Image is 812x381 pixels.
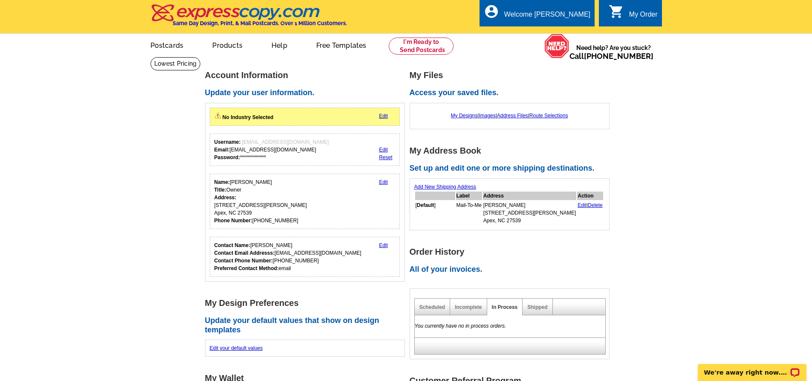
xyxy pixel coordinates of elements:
[629,11,658,23] div: My Order
[205,88,410,98] h2: Update your user information.
[456,201,482,225] td: Mail-To-Me
[199,35,256,55] a: Products
[504,11,590,23] div: Welcome [PERSON_NAME]
[484,4,499,19] i: account_circle
[214,112,221,119] img: warningIcon.png
[451,113,478,119] a: My Designs
[214,250,275,256] strong: Contact Email Addresss:
[410,265,614,274] h2: All of your invoices.
[379,179,388,185] a: Edit
[210,174,400,229] div: Your personal details.
[410,164,614,173] h2: Set up and edit one or more shipping destinations.
[569,44,658,61] span: Need help? Are you stuck?
[584,52,653,61] a: [PHONE_NUMBER]
[214,265,279,271] strong: Preferred Contact Method:
[214,241,361,272] div: [PERSON_NAME] [EMAIL_ADDRESS][DOMAIN_NAME] [PHONE_NUMBER] email
[210,134,400,166] div: Your login information.
[544,34,569,58] img: help
[569,52,653,61] span: Call
[173,20,347,26] h4: Same Day Design, Print, & Mail Postcards. Over 1 Million Customers.
[150,10,347,26] a: Same Day Design, Print, & Mail Postcards. Over 1 Million Customers.
[692,354,812,381] iframe: LiveChat chat widget
[414,108,605,124] div: | | |
[529,113,568,119] a: Route Selections
[214,187,226,193] strong: Title:
[214,242,251,248] strong: Contact Name:
[588,202,603,208] a: Delete
[497,113,528,119] a: Address Files
[410,88,614,98] h2: Access your saved files.
[210,345,263,351] a: Edit your default values
[214,139,241,145] strong: Username:
[214,195,237,201] strong: Address:
[578,202,587,208] a: Edit
[410,247,614,256] h1: Order History
[419,304,445,310] a: Scheduled
[609,4,624,19] i: shopping_cart
[379,242,388,248] a: Edit
[223,114,273,120] strong: No Industry Selected
[379,113,388,119] a: Edit
[483,201,576,225] td: [PERSON_NAME] [STREET_ADDRESS][PERSON_NAME] Apex, NC 27539
[414,184,476,190] a: Add New Shipping Address
[214,147,230,153] strong: Email:
[415,323,506,329] em: You currently have no in process orders.
[214,178,307,224] div: [PERSON_NAME] Owner [STREET_ADDRESS][PERSON_NAME] Apex, NC 27539 [PHONE_NUMBER]
[205,299,410,308] h1: My Design Preferences
[214,258,273,264] strong: Contact Phone Number:
[577,192,603,200] th: Action
[258,35,301,55] a: Help
[410,146,614,155] h1: My Address Book
[410,71,614,80] h1: My Files
[205,316,410,334] h2: Update your default values that show on design templates
[455,304,482,310] a: Incomplete
[527,304,547,310] a: Shipped
[483,192,576,200] th: Address
[214,218,252,224] strong: Phone Number:
[214,179,230,185] strong: Name:
[137,35,197,55] a: Postcards
[303,35,380,55] a: Free Templates
[456,192,482,200] th: Label
[417,202,434,208] b: Default
[242,139,329,145] span: [EMAIL_ADDRESS][DOMAIN_NAME]
[609,9,658,20] a: shopping_cart My Order
[479,113,495,119] a: Images
[379,154,392,160] a: Reset
[210,237,400,277] div: Who should we contact regarding order issues?
[492,304,518,310] a: In Process
[415,201,455,225] td: [ ]
[214,154,240,160] strong: Password:
[379,147,388,153] a: Edit
[577,201,603,225] td: |
[205,71,410,80] h1: Account Information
